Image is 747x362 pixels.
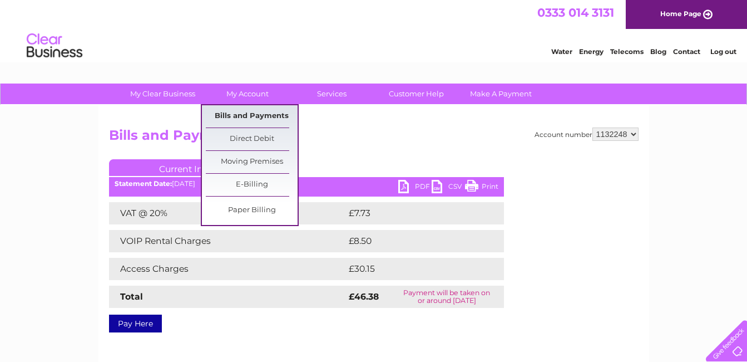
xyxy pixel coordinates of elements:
td: £30.15 [346,258,481,280]
img: logo.png [26,29,83,63]
a: Contact [673,47,700,56]
a: 0333 014 3131 [537,6,614,19]
a: Paper Billing [206,199,298,222]
a: Water [551,47,572,56]
a: Current Invoice [109,159,276,176]
a: CSV [432,180,465,196]
td: £7.73 [346,202,477,224]
td: £8.50 [346,230,478,252]
strong: Total [120,291,143,302]
div: Clear Business is a trading name of Verastar Limited (registered in [GEOGRAPHIC_DATA] No. 3667643... [111,6,637,54]
a: Pay Here [109,315,162,332]
a: Print [465,180,498,196]
a: My Clear Business [117,84,209,104]
a: Moving Premises [206,151,298,173]
a: PDF [398,180,432,196]
h2: Bills and Payments [109,128,639,149]
a: Telecoms [610,47,644,56]
a: Make A Payment [455,84,547,104]
td: Access Charges [109,258,346,280]
b: Statement Date: [115,179,172,188]
a: Bills and Payments [206,105,298,128]
a: Log out [710,47,736,56]
a: E-Billing [206,174,298,196]
a: Services [286,84,378,104]
a: My Account [201,84,293,104]
a: Blog [650,47,666,56]
td: VOIP Rental Charges [109,230,346,252]
a: Energy [579,47,603,56]
div: [DATE] [109,180,504,188]
td: VAT @ 20% [109,202,346,224]
strong: £46.38 [349,291,379,302]
td: Payment will be taken on or around [DATE] [390,286,504,308]
a: Direct Debit [206,128,298,150]
div: Account number [535,128,639,141]
a: Customer Help [370,84,462,104]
